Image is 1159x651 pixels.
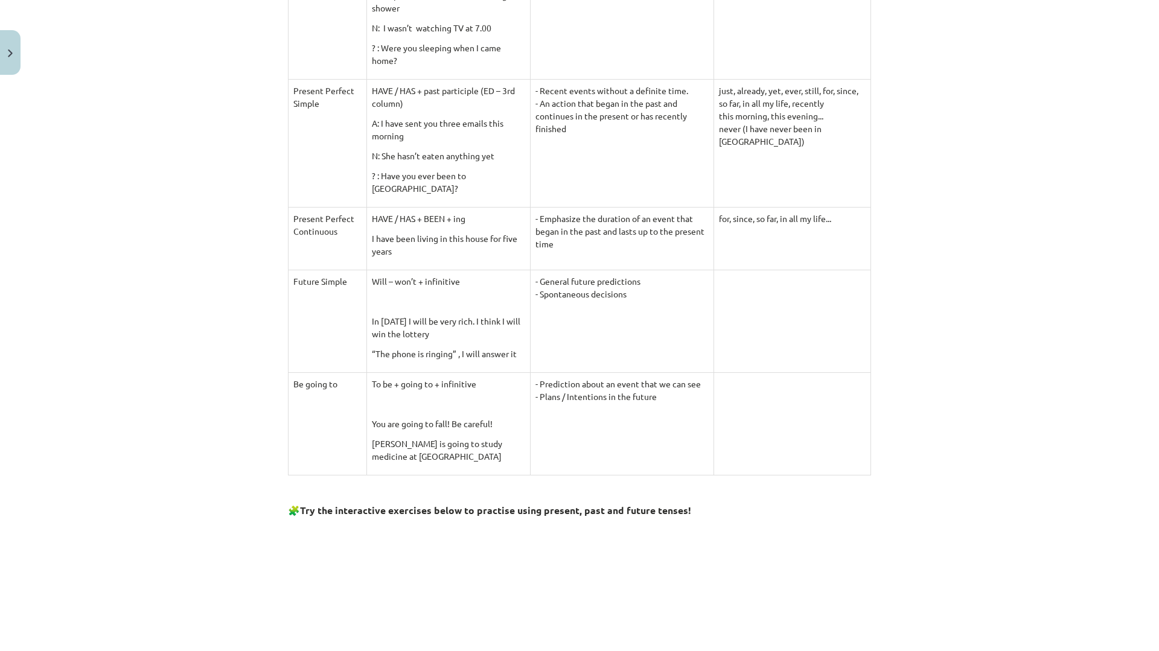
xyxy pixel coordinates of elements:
strong: Try the interactive exercises below to practise using present, past and future tenses! [300,504,691,516]
p: ? : Have you ever been to [GEOGRAPHIC_DATA]? [372,170,525,195]
td: just, already, yet, ever, still, for, since, so far, in all my life, recently this morning, this ... [714,79,870,207]
td: - Prediction about an event that we can see - Plans / Intentions in the future [530,372,714,475]
p: ? : Were you sleeping when I came home? [372,42,525,67]
p: N: I wasn’t watching TV at 7.00 [372,22,525,34]
p: Will – won’t + infinitive [372,275,525,288]
p: “The phone is ringing” , I will answer it [372,348,525,360]
td: - Recent events without a definite time. - An action that began in the past and continues in the ... [530,79,714,207]
p: A: I have sent you three emails this morning [372,117,525,142]
p: You are going to fall! Be careful! [372,418,525,430]
td: Future Simple [289,270,367,372]
p: I have been living in this house for five years [372,232,525,258]
td: - General future predictions - Spontaneous decisions [530,270,714,372]
td: Present Perfect Continuous [289,207,367,270]
td: for, since, so far, in all my life... [714,207,870,270]
p: To be + going to + infinitive [372,378,525,390]
p: In [DATE] I will be very rich. I think I will win the lottery [372,315,525,340]
td: Present Perfect Simple [289,79,367,207]
img: icon-close-lesson-0947bae3869378f0d4975bcd49f059093ad1ed9edebbc8119c70593378902aed.svg [8,49,13,57]
td: Be going to [289,372,367,475]
h3: 🧩 [288,495,871,518]
p: HAVE / HAS + past participle (ED – 3rd column) [372,84,525,110]
td: - Emphasize the duration of an event that began in the past and lasts up to the present time [530,207,714,270]
p: [PERSON_NAME] is going to study medicine at [GEOGRAPHIC_DATA] [372,437,525,463]
p: HAVE / HAS + BEEN + ing [372,212,525,225]
p: N: She hasn’t eaten anything yet [372,150,525,162]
